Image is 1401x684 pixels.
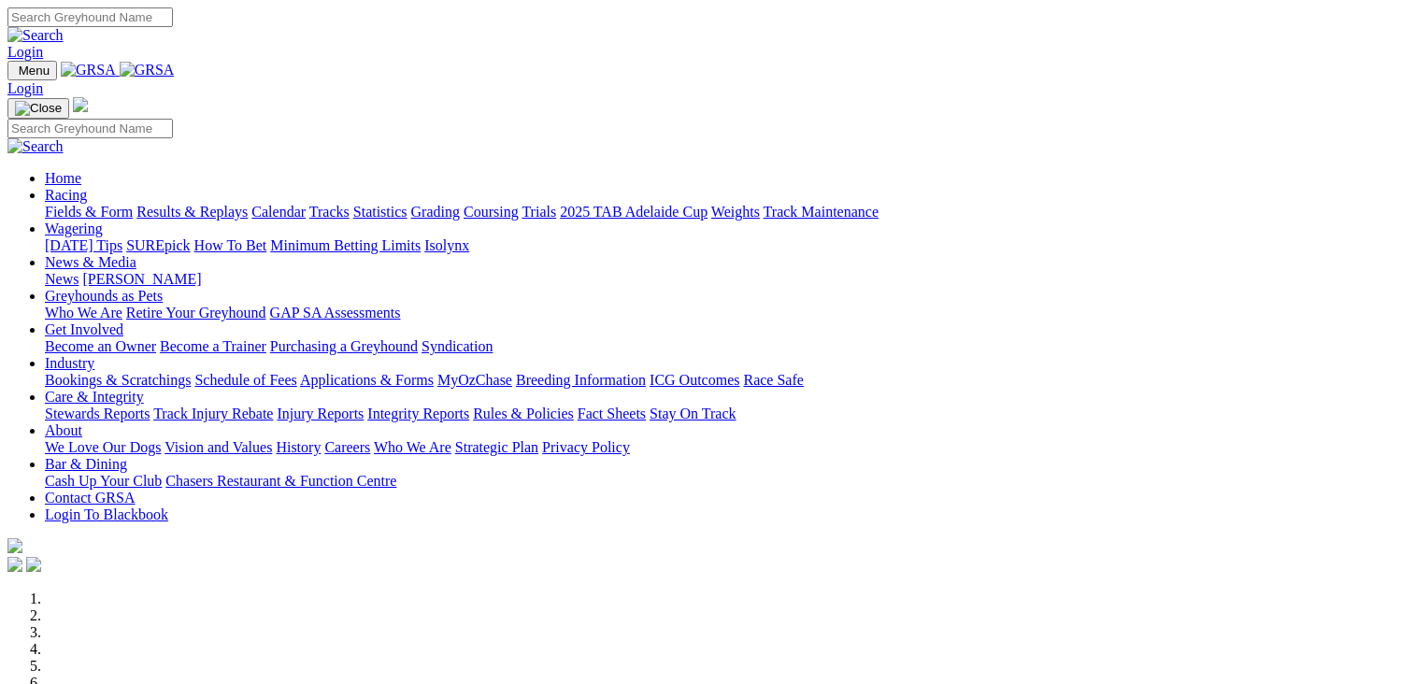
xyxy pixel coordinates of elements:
[45,439,1394,456] div: About
[61,62,116,78] img: GRSA
[45,473,162,489] a: Cash Up Your Club
[300,372,434,388] a: Applications & Forms
[45,187,87,203] a: Racing
[45,288,163,304] a: Greyhounds as Pets
[7,557,22,572] img: facebook.svg
[160,338,266,354] a: Become a Trainer
[45,204,133,220] a: Fields & Form
[276,439,321,455] a: History
[367,406,469,421] a: Integrity Reports
[165,473,396,489] a: Chasers Restaurant & Function Centre
[126,305,266,321] a: Retire Your Greyhound
[45,406,1394,422] div: Care & Integrity
[7,138,64,155] img: Search
[15,101,62,116] img: Close
[7,119,173,138] input: Search
[324,439,370,455] a: Careers
[437,372,512,388] a: MyOzChase
[353,204,407,220] a: Statistics
[764,204,879,220] a: Track Maintenance
[464,204,519,220] a: Coursing
[45,456,127,472] a: Bar & Dining
[7,538,22,553] img: logo-grsa-white.png
[45,473,1394,490] div: Bar & Dining
[45,422,82,438] a: About
[45,389,144,405] a: Care & Integrity
[153,406,273,421] a: Track Injury Rebate
[194,372,296,388] a: Schedule of Fees
[473,406,574,421] a: Rules & Policies
[455,439,538,455] a: Strategic Plan
[743,372,803,388] a: Race Safe
[560,204,708,220] a: 2025 TAB Adelaide Cup
[194,237,267,253] a: How To Bet
[578,406,646,421] a: Fact Sheets
[45,271,79,287] a: News
[251,204,306,220] a: Calendar
[45,338,1394,355] div: Get Involved
[45,338,156,354] a: Become an Owner
[164,439,272,455] a: Vision and Values
[120,62,175,78] img: GRSA
[45,237,122,253] a: [DATE] Tips
[7,61,57,80] button: Toggle navigation
[424,237,469,253] a: Isolynx
[7,7,173,27] input: Search
[309,204,350,220] a: Tracks
[45,321,123,337] a: Get Involved
[270,305,401,321] a: GAP SA Assessments
[45,372,191,388] a: Bookings & Scratchings
[45,506,168,522] a: Login To Blackbook
[45,254,136,270] a: News & Media
[411,204,460,220] a: Grading
[45,237,1394,254] div: Wagering
[136,204,248,220] a: Results & Replays
[45,305,1394,321] div: Greyhounds as Pets
[277,406,364,421] a: Injury Reports
[7,44,43,60] a: Login
[7,80,43,96] a: Login
[45,355,94,371] a: Industry
[711,204,760,220] a: Weights
[45,271,1394,288] div: News & Media
[422,338,493,354] a: Syndication
[126,237,190,253] a: SUREpick
[45,305,122,321] a: Who We Are
[522,204,556,220] a: Trials
[73,97,88,112] img: logo-grsa-white.png
[516,372,646,388] a: Breeding Information
[45,204,1394,221] div: Racing
[7,27,64,44] img: Search
[650,372,739,388] a: ICG Outcomes
[19,64,50,78] span: Menu
[26,557,41,572] img: twitter.svg
[270,338,418,354] a: Purchasing a Greyhound
[45,372,1394,389] div: Industry
[374,439,451,455] a: Who We Are
[7,98,69,119] button: Toggle navigation
[650,406,736,421] a: Stay On Track
[45,490,135,506] a: Contact GRSA
[270,237,421,253] a: Minimum Betting Limits
[542,439,630,455] a: Privacy Policy
[45,406,150,421] a: Stewards Reports
[45,170,81,186] a: Home
[45,221,103,236] a: Wagering
[82,271,201,287] a: [PERSON_NAME]
[45,439,161,455] a: We Love Our Dogs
